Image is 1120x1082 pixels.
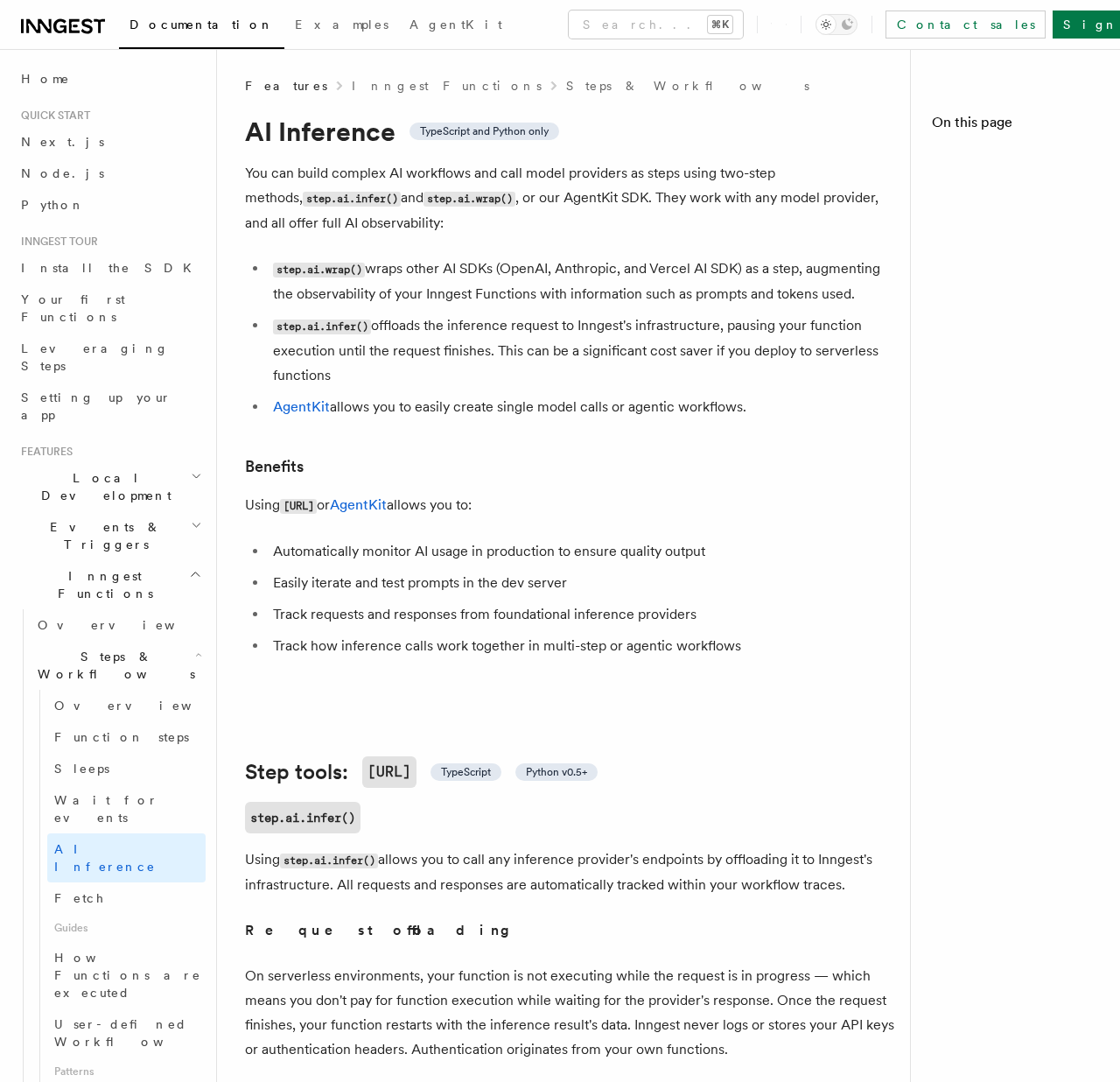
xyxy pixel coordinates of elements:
[14,109,90,123] span: Quick start
[129,18,274,32] span: Documentation
[21,341,169,373] span: Leveraging Steps
[38,618,218,632] span: Overview
[273,398,330,415] a: AgentKit
[245,116,896,147] h1: AI Inference
[268,571,896,595] li: Easily iterate and test prompts in the dev server
[14,235,98,249] span: Inngest tour
[47,914,206,942] span: Guides
[885,11,1046,39] a: Contact sales
[295,18,388,32] span: Examples
[21,292,125,324] span: Your first Functions
[14,333,206,382] a: Leveraging Steps
[14,469,191,504] span: Local Development
[399,5,513,47] a: AgentKit
[273,263,365,278] code: step.ai.wrap()
[47,1008,206,1057] a: User-defined Workflows
[268,313,896,388] li: offloads the inference request to Inngest's infrastructure, pausing your function execution until...
[21,390,171,422] span: Setting up your app
[352,77,542,95] a: Inngest Functions
[268,539,896,564] li: Automatically monitor AI usage in production to ensure quality output
[708,16,732,33] kbd: ⌘K
[54,762,109,776] span: Sleeps
[31,609,206,641] a: Overview
[268,395,896,419] li: allows you to easily create single model calls or agentic workflows.
[14,511,206,560] button: Events & Triggers
[362,756,416,788] code: [URL]
[119,5,284,49] a: Documentation
[14,382,206,431] a: Setting up your app
[932,112,1099,140] h4: On this page
[14,462,206,511] button: Local Development
[47,833,206,882] a: AI Inference
[14,284,206,333] a: Your first Functions
[21,135,104,149] span: Next.js
[245,161,896,235] p: You can build complex AI workflows and call model providers as steps using two-step methods, and ...
[330,496,387,513] a: AgentKit
[526,765,587,779] span: Python v0.5+
[21,261,202,275] span: Install the SDK
[54,842,156,874] span: AI Inference
[245,802,360,833] a: step.ai.infer()
[14,518,191,553] span: Events & Triggers
[47,882,206,914] a: Fetch
[245,964,896,1062] p: On serverless environments, your function is not executing while the request is in progress — whi...
[21,166,104,180] span: Node.js
[245,847,896,897] p: Using allows you to call any inference provider's endpoints by offloading it to Inngest's infrast...
[14,126,206,158] a: Next.js
[303,192,401,207] code: step.ai.infer()
[21,70,70,88] span: Home
[423,192,515,207] code: step.ai.wrap()
[409,18,502,32] span: AgentKit
[268,634,896,658] li: Track how inference calls work together in multi-step or agentic workflows
[47,753,206,784] a: Sleeps
[47,784,206,833] a: Wait for events
[47,690,206,721] a: Overview
[54,730,189,744] span: Function steps
[815,14,857,35] button: Toggle dark mode
[14,567,189,602] span: Inngest Functions
[54,793,158,825] span: Wait for events
[54,951,201,1000] span: How Functions are executed
[284,5,399,47] a: Examples
[14,445,73,459] span: Features
[441,765,491,779] span: TypeScript
[569,11,743,39] button: Search...⌘K
[14,63,206,95] a: Home
[47,942,206,1008] a: How Functions are executed
[31,648,195,683] span: Steps & Workflows
[14,252,206,284] a: Install the SDK
[245,77,327,95] span: Features
[54,891,105,905] span: Fetch
[14,158,206,189] a: Node.js
[280,854,378,868] code: step.ai.infer()
[31,641,206,690] button: Steps & Workflows
[14,560,206,609] button: Inngest Functions
[54,699,234,713] span: Overview
[54,1017,212,1049] span: User-defined Workflows
[420,124,549,138] span: TypeScript and Python only
[14,189,206,221] a: Python
[268,256,896,306] li: wraps other AI SDKs (OpenAI, Anthropic, and Vercel AI SDK) as a step, augmenting the observabilit...
[280,499,317,514] code: [URL]
[268,602,896,627] li: Track requests and responses from foundational inference providers
[273,320,371,334] code: step.ai.infer()
[245,756,598,788] a: Step tools:[URL] TypeScript Python v0.5+
[566,77,809,95] a: Steps & Workflows
[47,721,206,753] a: Function steps
[21,198,85,212] span: Python
[245,454,304,479] a: Benefits
[245,922,522,938] strong: Request offloading
[245,493,896,518] p: Using or allows you to:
